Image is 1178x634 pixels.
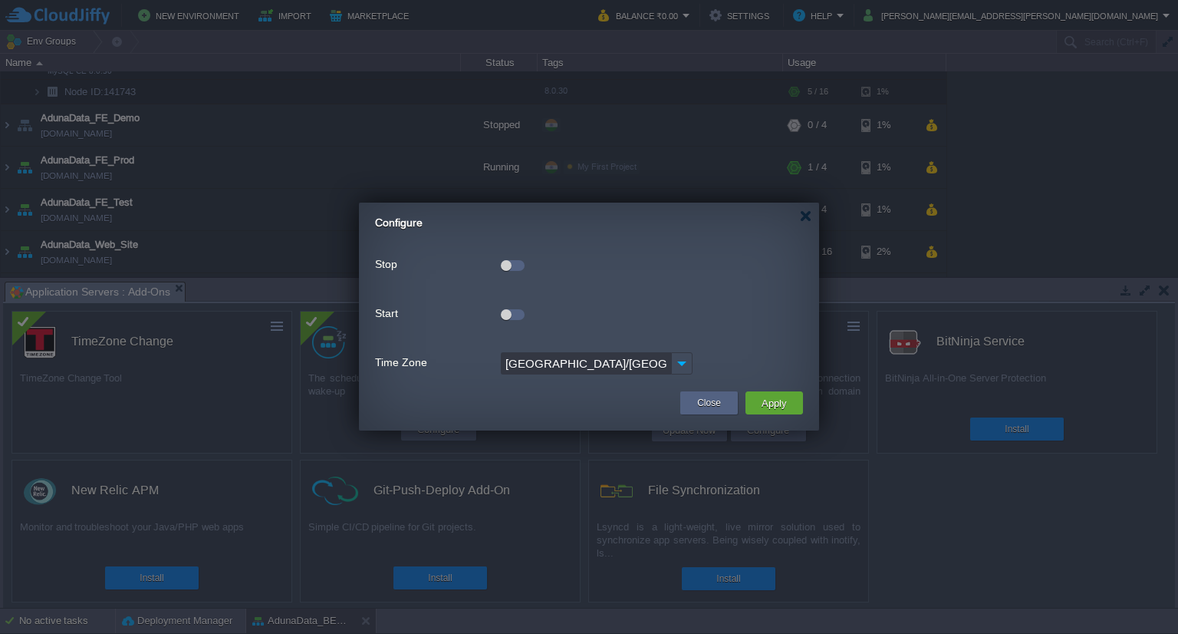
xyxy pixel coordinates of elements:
[697,395,721,411] button: Close
[375,352,499,373] label: Time Zone
[375,254,499,275] label: Stop
[757,394,791,412] button: Apply
[375,303,499,324] label: Start
[375,216,423,229] span: Configure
